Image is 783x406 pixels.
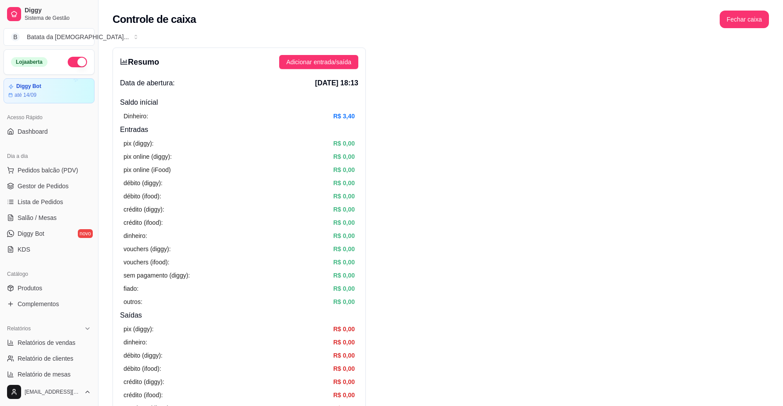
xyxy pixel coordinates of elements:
[4,179,95,193] a: Gestor de Pedidos
[120,124,358,135] h4: Entradas
[286,57,351,67] span: Adicionar entrada/saída
[124,152,172,161] article: pix online (diggy):
[4,242,95,256] a: KDS
[333,244,355,254] article: R$ 0,00
[124,191,161,201] article: débito (ifood):
[333,191,355,201] article: R$ 0,00
[333,139,355,148] article: R$ 0,00
[333,297,355,307] article: R$ 0,00
[4,381,95,402] button: [EMAIL_ADDRESS][DOMAIN_NAME]
[4,281,95,295] a: Produtos
[333,364,355,373] article: R$ 0,00
[15,91,36,99] article: até 14/09
[4,124,95,139] a: Dashboard
[124,205,164,214] article: crédito (diggy):
[333,337,355,347] article: R$ 0,00
[124,257,169,267] article: vouchers (ifood):
[124,231,147,241] article: dinheiro:
[333,257,355,267] article: R$ 0,00
[4,297,95,311] a: Complementos
[333,271,355,280] article: R$ 0,00
[124,271,190,280] article: sem pagamento (diggy):
[124,178,163,188] article: débito (diggy):
[7,325,31,332] span: Relatórios
[27,33,129,41] div: Batata da [DEMOGRAPHIC_DATA] ...
[18,300,59,308] span: Complementos
[333,231,355,241] article: R$ 0,00
[333,324,355,334] article: R$ 0,00
[4,149,95,163] div: Dia a dia
[120,97,358,108] h4: Saldo inícial
[124,139,153,148] article: pix (diggy):
[124,364,161,373] article: débito (ifood):
[4,227,95,241] a: Diggy Botnovo
[4,211,95,225] a: Salão / Mesas
[25,7,91,15] span: Diggy
[18,284,42,293] span: Produtos
[333,390,355,400] article: R$ 0,00
[333,218,355,227] article: R$ 0,00
[333,178,355,188] article: R$ 0,00
[124,284,138,293] article: fiado:
[333,351,355,360] article: R$ 0,00
[18,245,30,254] span: KDS
[4,351,95,366] a: Relatório de clientes
[16,83,41,90] article: Diggy Bot
[124,377,164,387] article: crédito (diggy):
[720,11,769,28] button: Fechar caixa
[124,390,163,400] article: crédito (ifood):
[25,15,91,22] span: Sistema de Gestão
[4,367,95,381] a: Relatório de mesas
[124,111,148,121] article: Dinheiro:
[18,213,57,222] span: Salão / Mesas
[120,310,358,321] h4: Saídas
[18,354,73,363] span: Relatório de clientes
[333,284,355,293] article: R$ 0,00
[124,337,147,347] article: dinheiro:
[124,324,153,334] article: pix (diggy):
[18,338,76,347] span: Relatórios de vendas
[11,57,47,67] div: Loja aberta
[333,165,355,175] article: R$ 0,00
[315,78,358,88] span: [DATE] 18:13
[18,229,44,238] span: Diggy Bot
[124,165,171,175] article: pix online (iFood)
[18,127,48,136] span: Dashboard
[18,166,78,175] span: Pedidos balcão (PDV)
[4,267,95,281] div: Catálogo
[18,182,69,190] span: Gestor de Pedidos
[113,12,196,26] h2: Controle de caixa
[124,297,142,307] article: outros:
[18,370,71,379] span: Relatório de mesas
[4,78,95,103] a: Diggy Botaté 14/09
[124,244,171,254] article: vouchers (diggy):
[120,58,128,66] span: bar-chart
[120,78,175,88] span: Data de abertura:
[4,163,95,177] button: Pedidos balcão (PDV)
[333,205,355,214] article: R$ 0,00
[4,110,95,124] div: Acesso Rápido
[25,388,80,395] span: [EMAIL_ADDRESS][DOMAIN_NAME]
[4,4,95,25] a: DiggySistema de Gestão
[4,195,95,209] a: Lista de Pedidos
[11,33,20,41] span: B
[4,336,95,350] a: Relatórios de vendas
[124,351,163,360] article: débito (diggy):
[333,377,355,387] article: R$ 0,00
[4,28,95,46] button: Select a team
[68,57,87,67] button: Alterar Status
[279,55,358,69] button: Adicionar entrada/saída
[120,56,159,68] h3: Resumo
[333,152,355,161] article: R$ 0,00
[18,198,63,206] span: Lista de Pedidos
[333,111,355,121] article: R$ 3,40
[124,218,163,227] article: crédito (ifood):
